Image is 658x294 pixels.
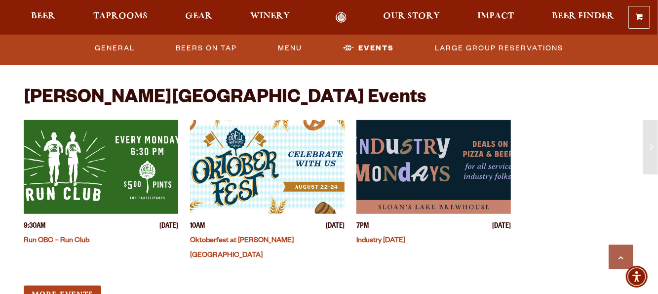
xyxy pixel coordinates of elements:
a: View event details [190,120,345,214]
span: 10AM [190,222,205,232]
span: Gear [185,12,212,20]
a: Gear [179,12,219,23]
span: 9:30AM [24,222,45,232]
div: Accessibility Menu [626,266,648,288]
span: Beer [31,12,55,20]
span: Impact [477,12,514,20]
span: Beer Finder [552,12,614,20]
span: [DATE] [326,222,345,232]
span: Winery [250,12,290,20]
a: Menu [274,37,306,60]
span: Taprooms [93,12,148,20]
a: Industry [DATE] [356,237,405,245]
a: Beer Finder [545,12,620,23]
span: Our Story [383,12,440,20]
span: 7PM [356,222,369,232]
a: Beer [25,12,62,23]
h2: [PERSON_NAME][GEOGRAPHIC_DATA] Events [24,88,426,110]
a: View event details [24,120,178,214]
a: Winery [244,12,296,23]
a: Run OBC – Run Club [24,237,89,245]
a: Our Story [377,12,446,23]
a: Large Group Reservations [431,37,567,60]
a: Events [339,37,398,60]
span: [DATE] [159,222,178,232]
a: General [91,37,139,60]
a: View event details [356,120,511,214]
a: Beers On Tap [172,37,241,60]
a: Impact [471,12,520,23]
span: [DATE] [492,222,511,232]
a: Oktoberfest at [PERSON_NAME][GEOGRAPHIC_DATA] [190,237,294,260]
a: Scroll to top [609,245,633,269]
a: Taprooms [87,12,154,23]
a: Odell Home [323,12,360,23]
